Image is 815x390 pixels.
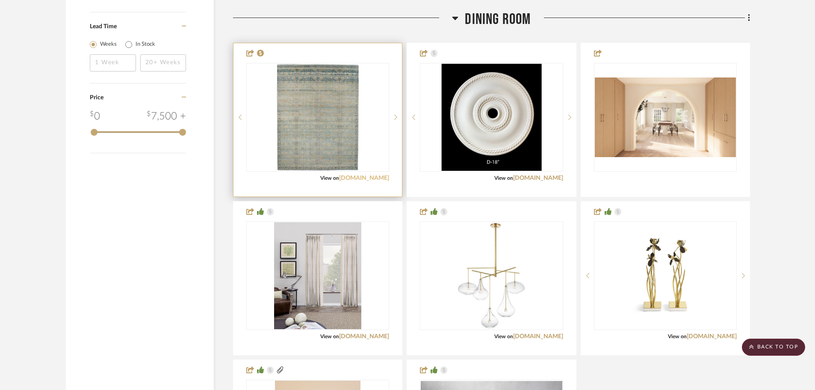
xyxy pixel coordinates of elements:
[513,333,563,339] a: [DOMAIN_NAME]
[465,10,531,29] span: Dining Room
[494,334,513,339] span: View on
[274,222,361,329] img: Drapery
[277,64,359,171] img: Khotan Blue/Aegean Blue New Vintage Handwoven Wool Rug
[420,63,562,171] div: 0
[136,40,155,49] label: In Stock
[100,40,117,49] label: Weeks
[742,339,805,356] scroll-to-top-button: BACK TO TOP
[668,334,687,339] span: View on
[320,334,339,339] span: View on
[595,77,736,157] img: Updated dining room
[494,176,513,181] span: View on
[320,176,339,181] span: View on
[513,175,563,181] a: [DOMAIN_NAME]
[438,222,545,329] img: Lomme XL Chandelier
[147,109,186,124] div: 7,500 +
[90,54,136,71] input: 1 Week
[339,175,389,181] a: [DOMAIN_NAME]
[339,333,389,339] a: [DOMAIN_NAME]
[140,54,186,71] input: 20+ Weeks
[442,64,542,171] img: Plaster Ceiling Medallion
[247,63,389,171] div: 0
[420,222,562,330] div: 0
[687,333,737,339] a: [DOMAIN_NAME]
[612,222,719,329] img: Iris Candleholders
[90,24,117,30] span: Lead Time
[90,95,103,101] span: Price
[90,109,100,124] div: 0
